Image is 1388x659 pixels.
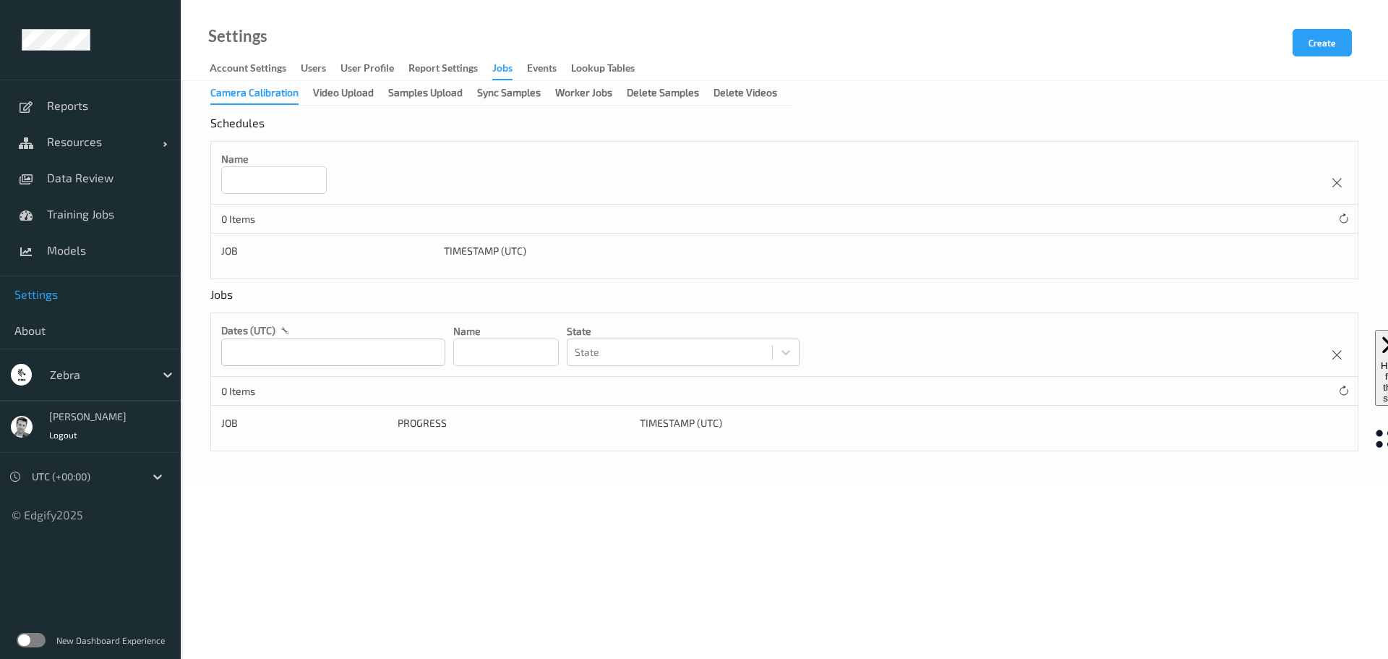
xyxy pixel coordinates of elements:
[210,86,313,98] a: Camera Calibration
[210,61,286,79] div: Account Settings
[444,244,912,258] div: Timestamp (UTC)
[313,85,374,103] div: Video Upload
[388,85,463,103] div: Samples Upload
[208,29,267,43] a: Settings
[555,86,627,98] a: Worker Jobs
[567,324,800,339] p: State
[408,61,478,79] div: Report Settings
[408,59,492,79] a: Report Settings
[571,59,649,79] a: Lookup Tables
[221,152,327,166] p: Name
[714,86,792,98] a: Delete Videos
[555,85,612,103] div: Worker Jobs
[210,116,268,141] div: Schedules
[210,287,236,313] div: Jobs
[640,416,1005,430] div: Timestamp (UTC)
[388,86,477,98] a: Samples Upload
[492,61,513,80] div: Jobs
[221,212,330,226] p: 0 Items
[1293,29,1352,56] button: Create
[301,59,340,79] a: users
[627,85,699,103] div: Delete Samples
[301,61,326,79] div: users
[340,59,408,79] a: User Profile
[221,244,434,258] div: Job
[477,86,555,98] a: Sync Samples
[210,59,301,79] a: Account Settings
[221,384,330,399] p: 0 Items
[221,323,275,338] p: dates (UTC)
[313,86,388,98] a: Video Upload
[714,85,777,103] div: Delete Videos
[221,416,387,430] div: Job
[571,61,635,79] div: Lookup Tables
[627,86,714,98] a: Delete Samples
[527,61,557,79] div: events
[340,61,394,79] div: User Profile
[527,59,571,79] a: events
[398,416,630,430] div: Progress
[210,85,299,105] div: Camera Calibration
[477,85,541,103] div: Sync Samples
[492,59,527,80] a: Jobs
[453,324,559,339] p: Name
